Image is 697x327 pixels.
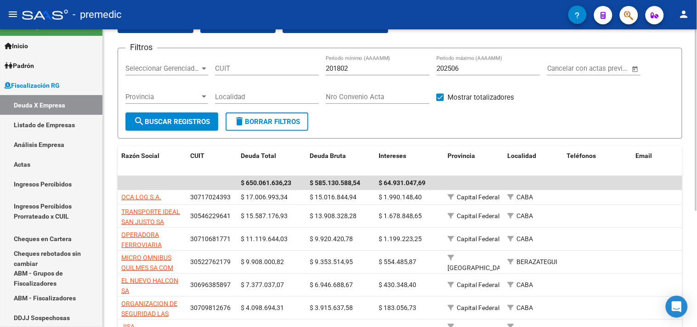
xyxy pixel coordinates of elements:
span: Teléfonos [567,152,596,159]
span: $ 650.061.636,23 [241,179,291,186]
span: 30717024393 [190,193,231,201]
span: MICRO OMNIBUS QUILMES SA COM IND Y FINANC [121,254,173,282]
span: $ 1.199.223,25 [379,235,422,242]
span: CABA [516,193,533,201]
span: $ 4.098.694,31 [241,304,284,311]
span: Buscar Registros [134,118,210,126]
span: Borrar Filtros [234,118,300,126]
span: $ 17.006.993,34 [241,193,288,201]
span: Mostrar totalizadores [448,92,514,103]
datatable-header-cell: Intereses [375,146,444,176]
span: $ 585.130.588,54 [310,179,360,186]
datatable-header-cell: Localidad [504,146,563,176]
span: Capital Federal [457,281,499,288]
span: Intereses [379,152,406,159]
datatable-header-cell: Teléfonos [563,146,632,176]
span: $ 11.119.644,03 [241,235,288,242]
span: 30710681771 [190,235,231,242]
span: $ 554.485,87 [379,258,416,265]
span: Capital Federal [457,212,499,220]
span: $ 183.056,73 [379,304,416,311]
span: Capital Federal [457,304,499,311]
span: Seleccionar Gerenciador [125,64,200,73]
button: Borrar Filtros [226,113,308,131]
span: Padrón [5,61,34,71]
span: 30696385897 [190,281,231,288]
span: TRANSPORTE IDEAL SAN JUSTO SA [121,208,180,226]
span: $ 64.931.047,69 [379,179,425,186]
span: CABA [516,281,533,288]
button: Open calendar [630,64,640,74]
button: Buscar Registros [125,113,218,131]
datatable-header-cell: Razón Social [118,146,187,176]
span: Capital Federal [457,193,499,201]
span: 30546229641 [190,212,231,220]
span: $ 9.920.420,78 [310,235,353,242]
mat-icon: delete [234,116,245,127]
span: $ 1.990.148,40 [379,193,422,201]
span: Razón Social [121,152,159,159]
span: OCA LOG S.A. [121,193,161,201]
span: EL NUEVO HALCON SA [121,277,178,295]
h3: Filtros [125,41,157,54]
div: Open Intercom Messenger [666,296,688,318]
span: Provincia [125,93,200,101]
mat-icon: search [134,116,145,127]
span: $ 15.587.176,93 [241,212,288,220]
span: - premedic [73,5,122,25]
span: $ 7.377.037,07 [241,281,284,288]
span: Email [636,152,652,159]
span: Provincia [448,152,475,159]
span: $ 13.908.328,28 [310,212,357,220]
span: $ 9.908.000,82 [241,258,284,265]
span: OPERADORA FERROVIARIA SOCIEDAD DEL ESTADO [121,231,164,270]
datatable-header-cell: Deuda Total [237,146,306,176]
datatable-header-cell: CUIT [187,146,237,176]
span: $ 1.678.848,65 [379,212,422,220]
span: BERAZATEGUI [516,258,558,265]
span: CUIT [190,152,204,159]
span: Inicio [5,41,28,51]
span: $ 430.348,40 [379,281,416,288]
span: CABA [516,304,533,311]
span: CABA [516,212,533,220]
span: Localidad [507,152,536,159]
span: $ 15.016.844,94 [310,193,357,201]
span: Deuda Total [241,152,276,159]
span: Capital Federal [457,235,499,242]
span: [GEOGRAPHIC_DATA] [448,264,510,271]
span: $ 9.353.514,95 [310,258,353,265]
mat-icon: menu [7,9,18,20]
span: 30522762179 [190,258,231,265]
datatable-header-cell: Deuda Bruta [306,146,375,176]
span: 30709812676 [190,304,231,311]
span: $ 6.946.688,67 [310,281,353,288]
datatable-header-cell: Provincia [444,146,504,176]
span: Fiscalización RG [5,80,60,90]
span: Deuda Bruta [310,152,346,159]
mat-icon: person [679,9,690,20]
span: $ 3.915.637,58 [310,304,353,311]
span: CABA [516,235,533,242]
